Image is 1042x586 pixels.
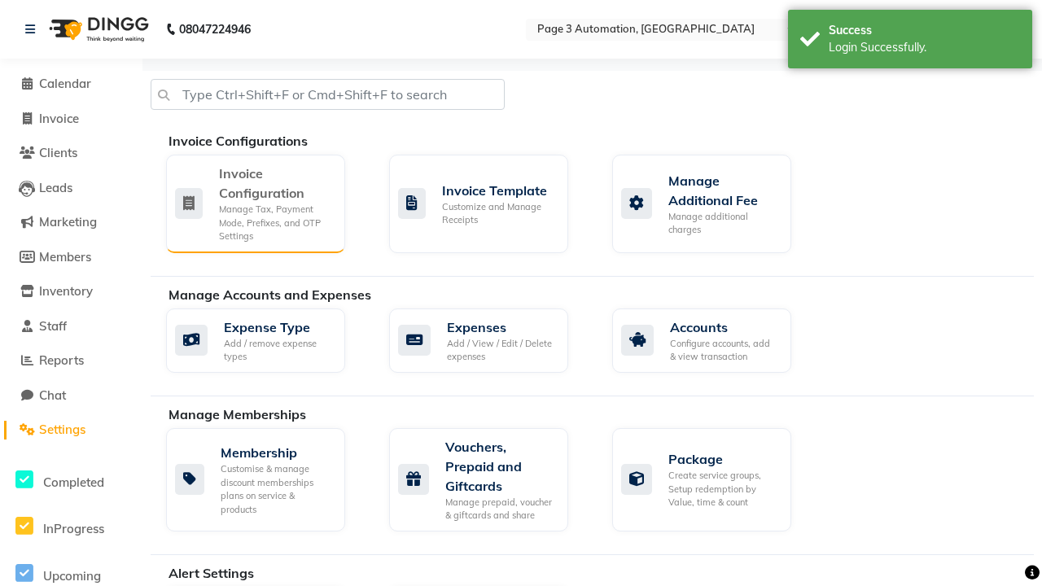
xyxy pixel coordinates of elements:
a: AccountsConfigure accounts, add & view transaction [612,308,811,373]
a: Inventory [4,282,138,301]
div: Add / View / Edit / Delete expenses [447,337,555,364]
div: Add / remove expense types [224,337,332,364]
a: Leads [4,179,138,198]
a: ExpensesAdd / View / Edit / Delete expenses [389,308,588,373]
span: Marketing [39,214,97,230]
div: Create service groups, Setup redemption by Value, time & count [668,469,778,509]
span: Chat [39,387,66,403]
div: Accounts [670,317,778,337]
div: Configure accounts, add & view transaction [670,337,778,364]
a: Settings [4,421,138,439]
div: Customize and Manage Receipts [442,200,555,227]
a: Reports [4,352,138,370]
div: Manage prepaid, voucher & giftcards and share [445,496,555,523]
b: 08047224946 [179,7,251,52]
a: PackageCreate service groups, Setup redemption by Value, time & count [612,428,811,531]
div: Package [668,449,778,469]
a: Clients [4,144,138,163]
a: Manage Additional FeeManage additional charges [612,155,811,253]
div: Login Successfully. [829,39,1020,56]
span: Invoice [39,111,79,126]
a: Chat [4,387,138,405]
span: Staff [39,318,67,334]
a: Invoice [4,110,138,129]
a: Expense TypeAdd / remove expense types [166,308,365,373]
a: Staff [4,317,138,336]
div: Manage Tax, Payment Mode, Prefixes, and OTP Settings [219,203,332,243]
div: Membership [221,443,332,462]
span: Upcoming [43,568,101,584]
span: Clients [39,145,77,160]
span: Reports [39,352,84,368]
div: Expense Type [224,317,332,337]
div: Expenses [447,317,555,337]
a: Calendar [4,75,138,94]
img: logo [42,7,153,52]
span: InProgress [43,521,104,536]
a: Members [4,248,138,267]
div: Success [829,22,1020,39]
input: Type Ctrl+Shift+F or Cmd+Shift+F to search [151,79,505,110]
div: Manage additional charges [668,210,778,237]
span: Calendar [39,76,91,91]
a: Invoice ConfigurationManage Tax, Payment Mode, Prefixes, and OTP Settings [166,155,365,253]
span: Members [39,249,91,265]
div: Vouchers, Prepaid and Giftcards [445,437,555,496]
span: Leads [39,180,72,195]
div: Manage Additional Fee [668,171,778,210]
span: Completed [43,474,104,490]
div: Invoice Configuration [219,164,332,203]
a: MembershipCustomise & manage discount memberships plans on service & products [166,428,365,531]
span: Inventory [39,283,93,299]
a: Vouchers, Prepaid and GiftcardsManage prepaid, voucher & giftcards and share [389,428,588,531]
div: Invoice Template [442,181,555,200]
div: Customise & manage discount memberships plans on service & products [221,462,332,516]
span: Settings [39,422,85,437]
a: Invoice TemplateCustomize and Manage Receipts [389,155,588,253]
a: Marketing [4,213,138,232]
